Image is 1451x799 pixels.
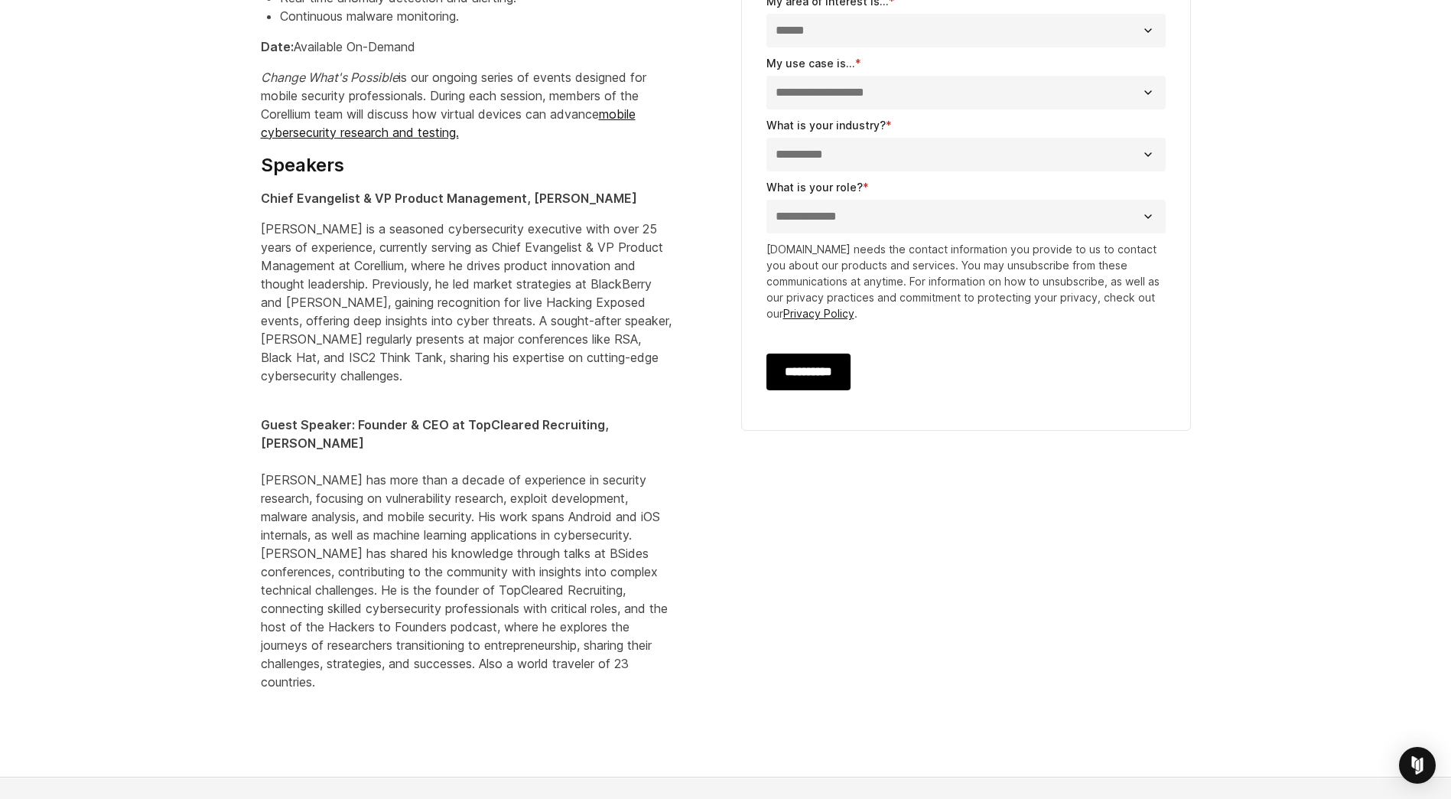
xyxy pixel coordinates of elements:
p: is our ongoing series of events designed for mobile security professionals. During each session, ... [261,68,674,142]
li: Continuous malware monitoring. [280,7,674,25]
a: mobile cybersecurity research and testing. [261,106,636,140]
div: Open Intercom Messenger [1399,747,1436,784]
span: What is your role? [766,181,863,194]
strong: Date: [261,39,294,54]
p: Available On-Demand [261,38,674,56]
h4: Speakers [261,154,674,177]
span: What is your industry? [766,119,886,132]
em: Change What's Possible [261,70,399,85]
a: Privacy Policy [783,307,854,320]
p: [PERSON_NAME] has more than a decade of experience in security research, focusing on vulnerabilit... [261,397,674,691]
p: [PERSON_NAME] is a seasoned cybersecurity executive with over 25 years of experience, currently s... [261,220,674,385]
p: [DOMAIN_NAME] needs the contact information you provide to us to contact you about our products a... [766,241,1166,321]
strong: Chief Evangelist & VP Product Management, [PERSON_NAME] [261,191,637,206]
strong: Guest Speaker: Founder & CEO at TopCleared Recruiting, [PERSON_NAME] [261,417,609,451]
span: My use case is... [766,57,855,70]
